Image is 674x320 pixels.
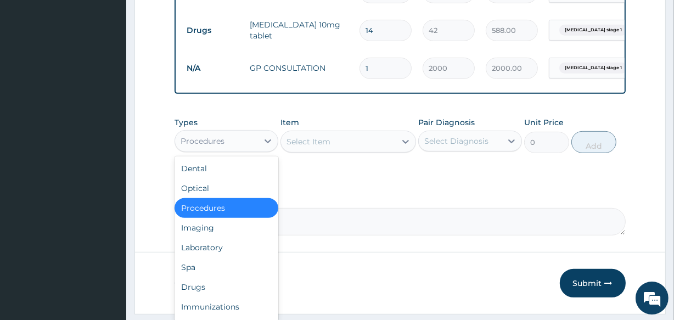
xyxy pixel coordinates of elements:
label: Comment [175,193,625,202]
td: GP CONSULTATION [244,57,354,79]
td: Drugs [181,20,244,41]
textarea: Type your message and hit 'Enter' [5,208,209,246]
div: Imaging [175,218,278,238]
span: [MEDICAL_DATA] stage 1 [559,63,627,74]
button: Add [571,131,616,153]
button: Submit [560,269,626,297]
label: Item [280,117,299,128]
div: Select Item [287,136,330,147]
div: Drugs [175,277,278,297]
td: N/A [181,58,244,78]
td: [MEDICAL_DATA] 10mg tablet [244,14,354,47]
div: Spa [175,257,278,277]
img: d_794563401_company_1708531726252_794563401 [20,55,44,82]
label: Unit Price [524,117,564,128]
div: Chat with us now [57,61,184,76]
div: Immunizations [175,297,278,317]
div: Procedures [181,136,224,147]
div: Optical [175,178,278,198]
div: Dental [175,159,278,178]
div: Select Diagnosis [424,136,488,147]
div: Laboratory [175,238,278,257]
label: Types [175,118,198,127]
span: We're online! [64,92,151,203]
div: Minimize live chat window [180,5,206,32]
div: Procedures [175,198,278,218]
label: Pair Diagnosis [418,117,475,128]
span: [MEDICAL_DATA] stage 1 [559,25,627,36]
